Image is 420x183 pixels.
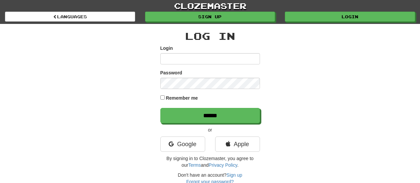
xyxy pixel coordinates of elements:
[160,155,260,168] p: By signing in to Clozemaster, you agree to our and .
[285,12,415,22] a: Login
[5,12,135,22] a: Languages
[188,162,201,168] a: Terms
[166,95,198,101] label: Remember me
[160,45,173,51] label: Login
[215,137,260,152] a: Apple
[160,127,260,133] p: or
[160,31,260,42] h2: Log In
[209,162,237,168] a: Privacy Policy
[145,12,275,22] a: Sign up
[160,69,182,76] label: Password
[226,172,242,178] a: Sign up
[160,137,205,152] a: Google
